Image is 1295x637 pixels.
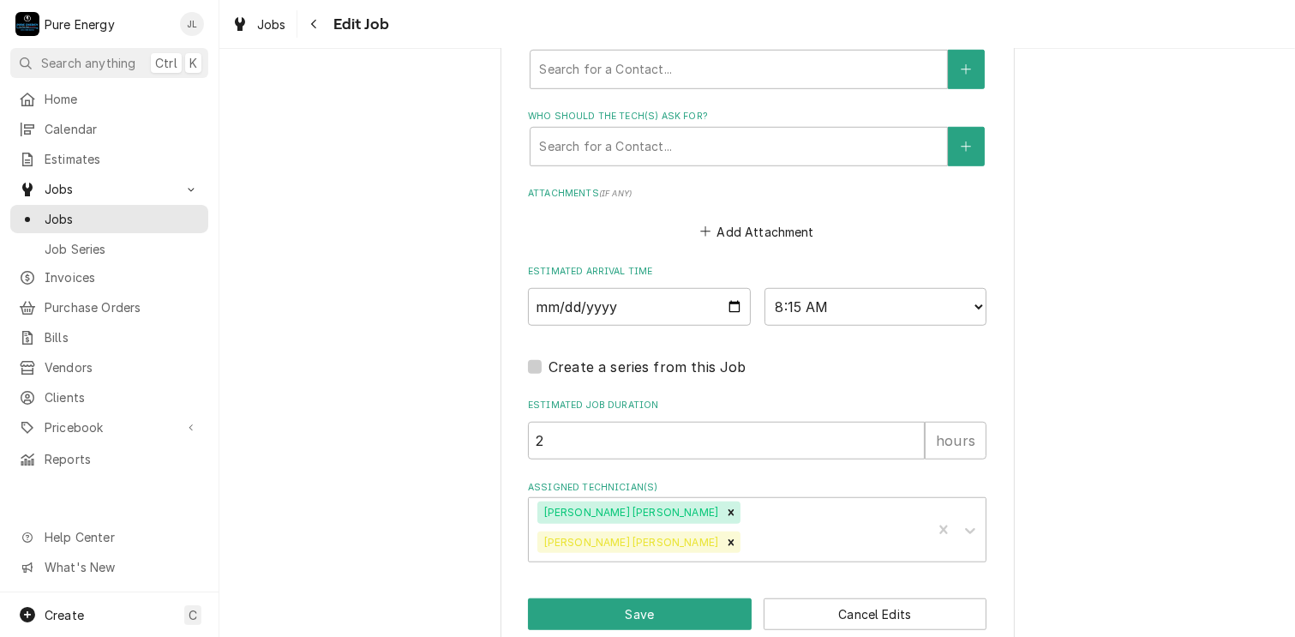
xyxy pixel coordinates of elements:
[528,187,986,243] div: Attachments
[41,54,135,72] span: Search anything
[10,383,208,412] a: Clients
[155,54,177,72] span: Ctrl
[764,598,987,630] button: Cancel Edits
[528,110,986,123] label: Who should the tech(s) ask for?
[45,328,200,346] span: Bills
[10,323,208,352] a: Bills
[948,50,984,89] button: Create New Contact
[257,15,286,33] span: Jobs
[10,235,208,263] a: Job Series
[45,418,174,436] span: Pricebook
[180,12,204,36] div: JL
[45,528,198,546] span: Help Center
[722,502,740,524] div: Remove Albert Hernandez Soto
[10,553,208,581] a: Go to What's New
[45,268,200,286] span: Invoices
[528,598,986,630] div: Button Group Row
[45,608,84,622] span: Create
[15,12,39,36] div: Pure Energy's Avatar
[15,12,39,36] div: P
[10,115,208,143] a: Calendar
[528,399,986,460] div: Estimated Job Duration
[180,12,204,36] div: James Linnenkamp's Avatar
[10,85,208,113] a: Home
[45,388,200,406] span: Clients
[10,48,208,78] button: Search anythingCtrlK
[225,10,293,39] a: Jobs
[45,90,200,108] span: Home
[45,240,200,258] span: Job Series
[528,598,986,630] div: Button Group
[10,413,208,442] a: Go to Pricebook
[528,399,986,412] label: Estimated Job Duration
[45,450,200,468] span: Reports
[961,141,971,153] svg: Create New Contact
[45,558,198,576] span: What's New
[45,358,200,376] span: Vendors
[45,180,174,198] span: Jobs
[45,120,200,138] span: Calendar
[528,33,986,88] div: Who called in this service?
[328,13,389,36] span: Edit Job
[549,357,746,377] label: Create a series from this Job
[10,293,208,322] a: Purchase Orders
[10,263,208,291] a: Invoices
[698,219,818,243] button: Add Attachment
[528,265,986,279] label: Estimated Arrival Time
[599,189,632,198] span: ( if any )
[189,606,197,624] span: C
[537,532,722,554] div: [PERSON_NAME] [PERSON_NAME]
[961,63,971,75] svg: Create New Contact
[10,523,208,551] a: Go to Help Center
[528,481,986,562] div: Assigned Technician(s)
[528,265,986,326] div: Estimated Arrival Time
[45,15,115,33] div: Pure Energy
[10,445,208,473] a: Reports
[722,532,740,554] div: Remove Rodolfo Hernandez Lorenzo
[528,187,986,201] label: Attachments
[537,502,722,524] div: [PERSON_NAME] [PERSON_NAME]
[45,150,200,168] span: Estimates
[948,127,984,166] button: Create New Contact
[528,481,986,495] label: Assigned Technician(s)
[45,298,200,316] span: Purchase Orders
[10,145,208,173] a: Estimates
[45,210,200,228] span: Jobs
[10,175,208,203] a: Go to Jobs
[301,10,328,38] button: Navigate back
[528,288,751,326] input: Date
[10,353,208,382] a: Vendors
[528,110,986,165] div: Who should the tech(s) ask for?
[189,54,197,72] span: K
[528,598,752,630] button: Save
[764,288,987,326] select: Time Select
[925,422,986,460] div: hours
[10,205,208,233] a: Jobs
